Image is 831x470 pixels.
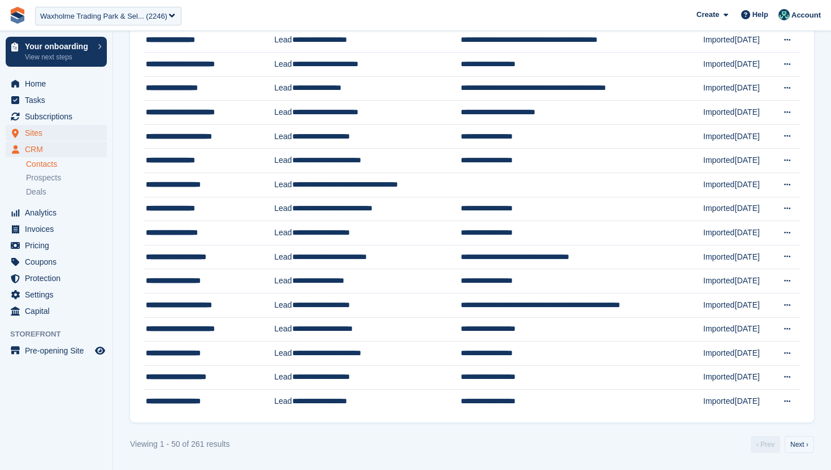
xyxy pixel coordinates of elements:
a: menu [6,287,107,303]
td: [DATE] [735,173,777,197]
td: Imported [703,28,735,53]
td: Imported [703,52,735,76]
td: [DATE] [735,124,777,149]
a: menu [6,141,107,157]
td: Lead [274,365,292,390]
td: Lead [274,221,292,245]
a: menu [6,238,107,253]
span: Help [752,9,768,20]
span: Protection [25,270,93,286]
p: Your onboarding [25,42,92,50]
span: Capital [25,303,93,319]
td: Lead [274,76,292,101]
span: Create [696,9,719,20]
td: Imported [703,342,735,366]
span: Storefront [10,329,112,340]
a: menu [6,221,107,237]
span: Pricing [25,238,93,253]
td: [DATE] [735,245,777,269]
span: CRM [25,141,93,157]
a: menu [6,254,107,270]
span: Invoices [25,221,93,237]
td: Imported [703,293,735,317]
td: Lead [274,197,292,221]
td: [DATE] [735,197,777,221]
td: [DATE] [735,76,777,101]
td: Lead [274,52,292,76]
td: Imported [703,317,735,342]
td: Imported [703,173,735,197]
span: Prospects [26,173,61,183]
span: Analytics [25,205,93,221]
a: Deals [26,186,107,198]
a: menu [6,270,107,286]
span: Tasks [25,92,93,108]
td: Lead [274,293,292,317]
a: Preview store [93,344,107,357]
td: Lead [274,269,292,294]
td: [DATE] [735,101,777,125]
span: Sites [25,125,93,141]
span: Subscriptions [25,109,93,124]
td: Lead [274,149,292,173]
td: Imported [703,76,735,101]
a: Prospects [26,172,107,184]
td: Lead [274,245,292,269]
td: [DATE] [735,28,777,53]
td: [DATE] [735,52,777,76]
img: Jennifer Ofodile [778,9,790,20]
td: Lead [274,173,292,197]
td: [DATE] [735,317,777,342]
td: Lead [274,101,292,125]
img: stora-icon-8386f47178a22dfd0bd8f6a31ec36ba5ce8667c1dd55bd0f319d3a0aa187defe.svg [9,7,26,24]
span: Pre-opening Site [25,343,93,359]
a: menu [6,343,107,359]
a: menu [6,125,107,141]
a: Next [785,436,814,453]
td: Imported [703,149,735,173]
td: Imported [703,269,735,294]
a: Contacts [26,159,107,170]
td: Imported [703,390,735,413]
a: Your onboarding View next steps [6,37,107,67]
td: Imported [703,221,735,245]
td: Lead [274,342,292,366]
a: menu [6,92,107,108]
td: [DATE] [735,293,777,317]
td: Lead [274,317,292,342]
a: menu [6,205,107,221]
div: Viewing 1 - 50 of 261 results [130,438,230,450]
td: Imported [703,124,735,149]
td: Imported [703,365,735,390]
td: [DATE] [735,149,777,173]
td: Imported [703,245,735,269]
td: Lead [274,124,292,149]
td: [DATE] [735,269,777,294]
span: Settings [25,287,93,303]
span: Home [25,76,93,92]
td: Imported [703,101,735,125]
a: menu [6,303,107,319]
td: [DATE] [735,365,777,390]
p: View next steps [25,52,92,62]
a: Previous [751,436,780,453]
td: Imported [703,197,735,221]
nav: Pages [748,436,816,453]
td: [DATE] [735,390,777,413]
a: menu [6,109,107,124]
span: Coupons [25,254,93,270]
span: Account [791,10,821,21]
td: Lead [274,390,292,413]
td: Lead [274,28,292,53]
div: Waxholme Trading Park & Sel... (2246) [40,11,167,22]
span: Deals [26,187,46,197]
a: menu [6,76,107,92]
td: [DATE] [735,342,777,366]
td: [DATE] [735,221,777,245]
